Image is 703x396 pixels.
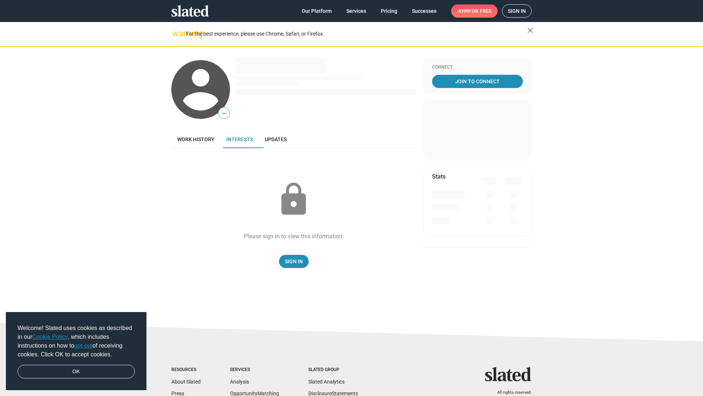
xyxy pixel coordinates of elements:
a: opt-out [74,342,93,349]
span: Pricing [381,4,397,18]
a: Slated Analytics [308,379,345,385]
div: cookieconsent [6,312,146,390]
span: Updates [265,136,287,142]
a: About Slated [171,379,201,385]
a: Sign In [279,255,309,268]
div: Connect [432,65,523,70]
span: Successes [412,4,436,18]
mat-icon: lock [275,181,312,218]
a: Our Platform [296,4,338,18]
span: Join To Connect [434,75,521,88]
span: Join [457,4,492,18]
span: Sign in [508,5,526,17]
div: Services [230,367,279,373]
a: Joinfor free [451,4,498,18]
a: Successes [406,4,442,18]
a: Join To Connect [432,75,523,88]
span: Services [346,4,366,18]
div: Slated Group [308,367,358,373]
a: Analysis [230,379,249,385]
mat-card-title: Stats [432,173,446,180]
a: Services [341,4,372,18]
mat-icon: warning [172,29,181,38]
span: for free [469,4,492,18]
a: Pricing [375,4,403,18]
a: Updates [259,131,293,148]
a: Interests [220,131,259,148]
span: — [219,109,230,118]
mat-icon: close [526,26,535,35]
span: Welcome! Slated uses cookies as described in our , which includes instructions on how to of recei... [18,324,135,359]
a: Sign in [502,4,532,18]
span: Work history [177,136,215,142]
span: Sign In [285,255,303,268]
span: Our Platform [302,4,332,18]
div: Please sign in to view this information. [244,232,344,240]
span: Interests [226,136,253,142]
div: Resources [171,367,201,373]
a: Work history [171,131,220,148]
a: dismiss cookie message [18,365,135,379]
a: Cookie Policy [32,334,68,340]
div: For the best experience, please use Chrome, Safari, or Firefox. [186,29,527,39]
